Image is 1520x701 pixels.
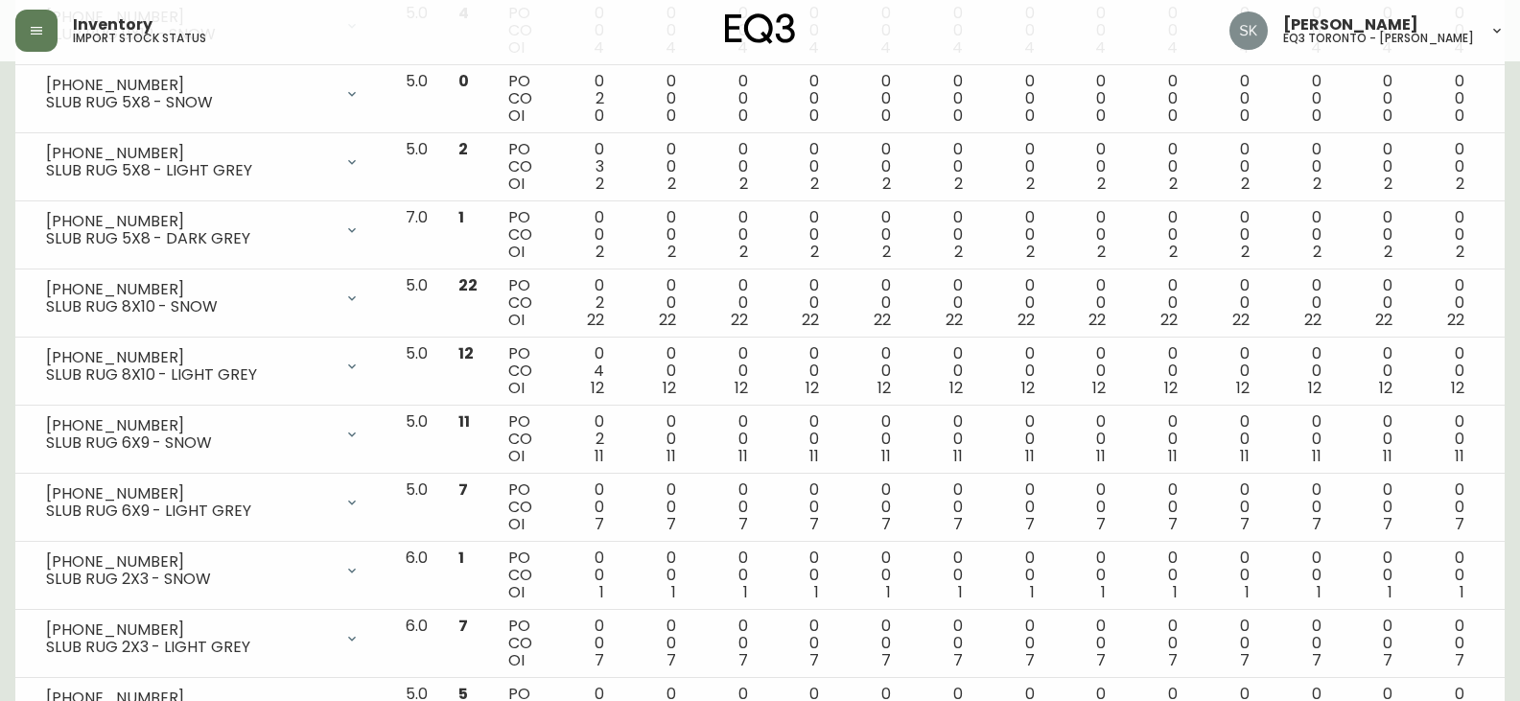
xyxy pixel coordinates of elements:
[563,618,604,669] div: 0 0
[508,209,532,261] div: PO CO
[994,549,1035,601] div: 0 0
[738,105,748,127] span: 0
[922,618,963,669] div: 0 0
[1280,549,1321,601] div: 0 0
[599,581,604,603] span: 1
[1352,141,1393,193] div: 0 0
[1136,209,1178,261] div: 0 0
[46,281,333,298] div: [PHONE_NUMBER]
[1460,581,1464,603] span: 1
[458,70,469,92] span: 0
[778,549,819,601] div: 0 0
[1280,481,1321,533] div: 0 0
[1451,377,1464,399] span: 12
[46,434,333,452] div: SLUB RUG 6X9 - SNOW
[390,542,443,610] td: 6.0
[1280,618,1321,669] div: 0 0
[595,105,604,127] span: 0
[850,618,891,669] div: 0 0
[1384,173,1392,195] span: 2
[1136,549,1178,601] div: 0 0
[591,377,604,399] span: 12
[46,502,333,520] div: SLUB RUG 6X9 - LIGHT GREY
[563,209,604,261] div: 0 0
[1065,277,1107,329] div: 0 0
[666,105,676,127] span: 0
[1423,209,1464,261] div: 0 0
[778,277,819,329] div: 0 0
[809,105,819,127] span: 0
[46,485,333,502] div: [PHONE_NUMBER]
[994,209,1035,261] div: 0 0
[46,553,333,571] div: [PHONE_NUMBER]
[1208,481,1250,533] div: 0 0
[458,138,468,160] span: 2
[31,73,375,115] div: [PHONE_NUMBER]SLUB RUG 5X8 - SNOW
[882,241,891,263] span: 2
[877,377,891,399] span: 12
[922,73,963,125] div: 0 0
[1312,513,1321,535] span: 7
[1136,413,1178,465] div: 0 0
[1208,73,1250,125] div: 0 0
[508,309,525,331] span: OI
[1065,549,1107,601] div: 0 0
[596,173,604,195] span: 2
[953,513,963,535] span: 7
[1456,173,1464,195] span: 2
[1208,277,1250,329] div: 0 0
[1136,141,1178,193] div: 0 0
[1352,549,1393,601] div: 0 0
[1026,173,1035,195] span: 2
[635,481,676,533] div: 0 0
[1136,345,1178,397] div: 0 0
[994,618,1035,669] div: 0 0
[1208,345,1250,397] div: 0 0
[994,481,1035,533] div: 0 0
[1021,377,1035,399] span: 12
[667,173,676,195] span: 2
[1236,377,1250,399] span: 12
[563,277,604,329] div: 0 2
[946,309,963,331] span: 22
[1240,513,1250,535] span: 7
[1208,618,1250,669] div: 0 0
[707,481,748,533] div: 0 0
[635,345,676,397] div: 0 0
[1026,241,1035,263] span: 2
[666,445,676,467] span: 11
[1240,445,1250,467] span: 11
[390,474,443,542] td: 5.0
[1136,277,1178,329] div: 0 0
[1304,309,1321,331] span: 22
[595,513,604,535] span: 7
[46,94,333,111] div: SLUB RUG 5X8 - SNOW
[390,201,443,269] td: 7.0
[1168,445,1178,467] span: 11
[508,141,532,193] div: PO CO
[1317,581,1321,603] span: 1
[1280,277,1321,329] div: 0 0
[850,413,891,465] div: 0 0
[563,413,604,465] div: 0 2
[886,581,891,603] span: 1
[508,513,525,535] span: OI
[46,571,333,588] div: SLUB RUG 2X3 - SNOW
[46,621,333,639] div: [PHONE_NUMBER]
[1136,481,1178,533] div: 0 0
[635,413,676,465] div: 0 0
[1447,309,1464,331] span: 22
[635,141,676,193] div: 0 0
[1352,345,1393,397] div: 0 0
[508,105,525,127] span: OI
[707,618,748,669] div: 0 0
[1241,173,1250,195] span: 2
[1025,105,1035,127] span: 0
[806,377,819,399] span: 12
[1025,513,1035,535] span: 7
[1283,33,1474,44] h5: eq3 toronto - [PERSON_NAME]
[922,345,963,397] div: 0 0
[994,141,1035,193] div: 0 0
[778,618,819,669] div: 0 0
[1208,141,1250,193] div: 0 0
